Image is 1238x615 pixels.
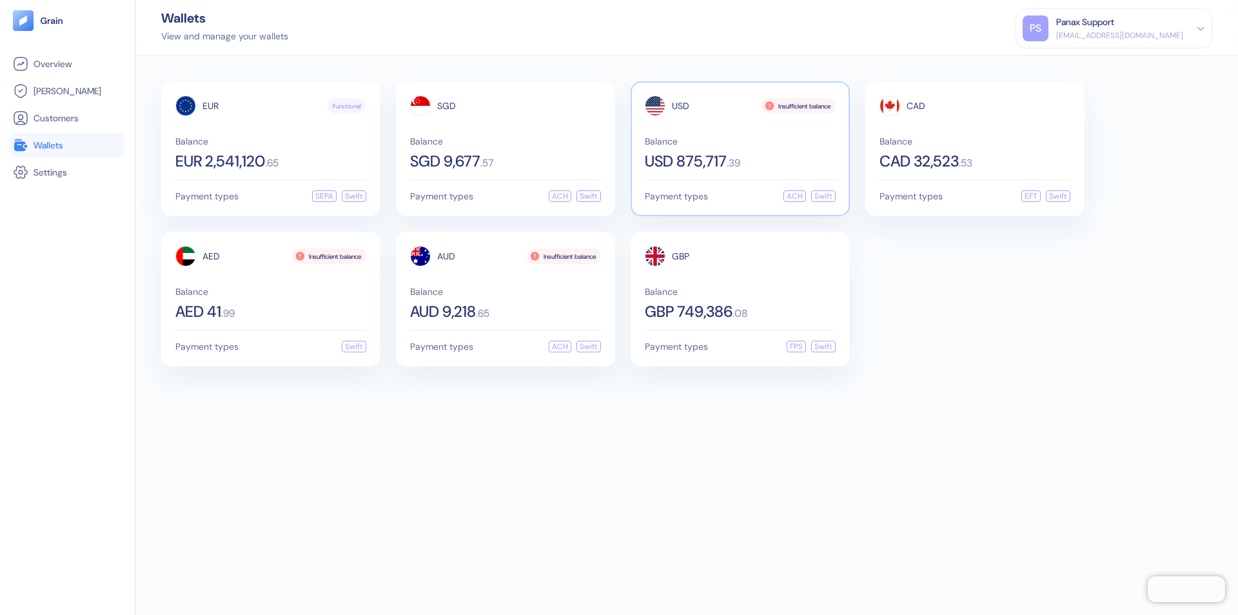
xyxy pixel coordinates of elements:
span: CAD 32,523 [879,154,959,169]
span: EUR 2,541,120 [175,154,265,169]
a: Overview [13,56,122,72]
span: . 99 [221,308,235,319]
span: [PERSON_NAME] [34,85,101,97]
span: SGD 9,677 [410,154,480,169]
div: Insufficient balance [527,248,601,264]
span: AUD 9,218 [410,304,476,319]
a: Customers [13,110,122,126]
span: USD [672,101,689,110]
a: Wallets [13,137,122,153]
span: . 65 [476,308,489,319]
span: AUD [437,252,455,261]
div: EFT [1021,190,1041,202]
span: SGD [437,101,456,110]
div: Panax Support [1056,15,1114,29]
span: Balance [645,287,836,296]
span: Balance [645,137,836,146]
div: Swift [342,341,366,352]
div: Swift [811,341,836,352]
span: Payment types [879,192,943,201]
span: USD 875,717 [645,154,727,169]
span: Balance [410,137,601,146]
span: EUR [202,101,219,110]
div: Swift [811,190,836,202]
div: PS [1023,15,1048,41]
span: AED 41 [175,304,221,319]
span: Balance [175,137,366,146]
span: . 53 [959,158,972,168]
span: Payment types [410,192,473,201]
div: ACH [549,190,571,202]
span: Customers [34,112,79,125]
a: Settings [13,165,122,180]
span: Payment types [175,192,239,201]
span: . 39 [727,158,740,168]
span: . 57 [480,158,493,168]
div: Swift [576,190,601,202]
div: ACH [549,341,571,352]
div: Wallets [161,12,288,25]
span: GBP 749,386 [645,304,732,319]
span: AED [202,252,220,261]
span: Settings [34,166,67,179]
a: [PERSON_NAME] [13,83,122,99]
span: CAD [907,101,925,110]
span: Balance [175,287,366,296]
div: SEPA [312,190,337,202]
span: Functional [333,101,361,111]
span: Wallets [34,139,63,152]
span: Balance [410,287,601,296]
img: logo-tablet-V2.svg [13,10,34,31]
iframe: Chatra live chat [1148,576,1225,602]
div: Swift [576,341,601,352]
div: Swift [342,190,366,202]
div: ACH [783,190,806,202]
div: [EMAIL_ADDRESS][DOMAIN_NAME] [1056,30,1183,41]
div: Insufficient balance [761,98,836,114]
img: logo [40,16,64,25]
div: Insufficient balance [292,248,366,264]
span: . 08 [732,308,747,319]
span: Overview [34,57,72,70]
span: GBP [672,252,689,261]
span: Payment types [410,342,473,351]
span: Payment types [645,342,708,351]
div: View and manage your wallets [161,30,288,43]
div: Swift [1046,190,1070,202]
span: Payment types [175,342,239,351]
div: FPS [787,341,806,352]
span: Payment types [645,192,708,201]
span: Balance [879,137,1070,146]
span: . 65 [265,158,279,168]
